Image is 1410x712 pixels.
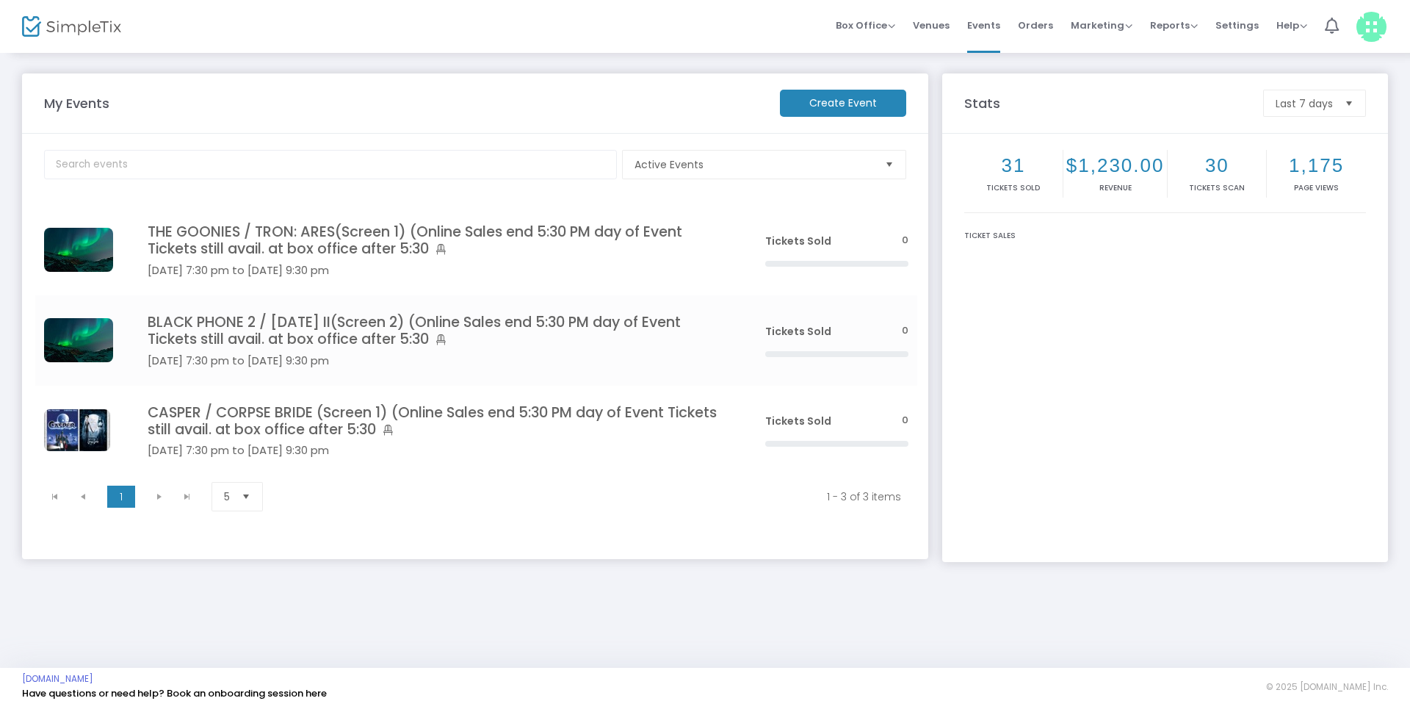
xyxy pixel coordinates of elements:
[44,228,113,272] img: img_lights.jpg
[236,483,256,511] button: Select
[44,150,617,179] input: Search events
[957,93,1256,113] m-panel-title: Stats
[44,318,113,362] img: img_lights.jpg
[107,486,135,508] span: Page 1
[1066,154,1165,177] h2: $1,230.00
[1270,154,1363,177] h2: 1,175
[1270,182,1363,193] p: Page Views
[1215,7,1259,44] span: Settings
[1276,18,1307,32] span: Help
[967,182,1060,193] p: Tickets sold
[967,7,1000,44] span: Events
[913,7,950,44] span: Venues
[1071,18,1132,32] span: Marketing
[1171,182,1263,193] p: Tickets Scan
[148,404,721,439] h4: CASPER / CORPSE BRIDE (Screen 1) (Online Sales end 5:30 PM day of Event Tickets still avail. at b...
[224,489,230,504] span: 5
[148,264,721,277] h5: [DATE] 7:30 pm to [DATE] 9:30 pm
[22,686,327,700] a: Have questions or need help? Book an onboarding session here
[902,414,908,428] span: 0
[765,324,831,339] span: Tickets Sold
[879,151,900,179] button: Select
[836,18,895,32] span: Box Office
[964,230,1366,241] div: Ticket Sales
[289,489,901,504] kendo-pager-info: 1 - 3 of 3 items
[37,93,773,113] m-panel-title: My Events
[967,154,1060,177] h2: 31
[148,444,721,457] h5: [DATE] 7:30 pm to [DATE] 9:30 pm
[1339,90,1359,116] button: Select
[765,414,831,428] span: Tickets Sold
[22,673,93,685] a: [DOMAIN_NAME]
[1276,96,1333,111] span: Last 7 days
[35,205,917,475] div: Data table
[1150,18,1198,32] span: Reports
[1018,7,1053,44] span: Orders
[780,90,906,117] m-button: Create Event
[44,409,110,451] img: caspercorpse.jpg
[902,234,908,248] span: 0
[1066,182,1165,193] p: Revenue
[1266,681,1388,693] span: © 2025 [DOMAIN_NAME] Inc.
[1171,154,1263,177] h2: 30
[148,223,721,258] h4: THE GOONIES / TRON: ARES(Screen 1) (Online Sales end 5:30 PM day of Event Tickets still avail. at...
[148,354,721,367] h5: [DATE] 7:30 pm to [DATE] 9:30 pm
[765,234,831,248] span: Tickets Sold
[148,314,721,348] h4: BLACK PHONE 2 / [DATE] II(Screen 2) (Online Sales end 5:30 PM day of Event Tickets still avail. a...
[902,324,908,338] span: 0
[634,157,873,172] span: Active Events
